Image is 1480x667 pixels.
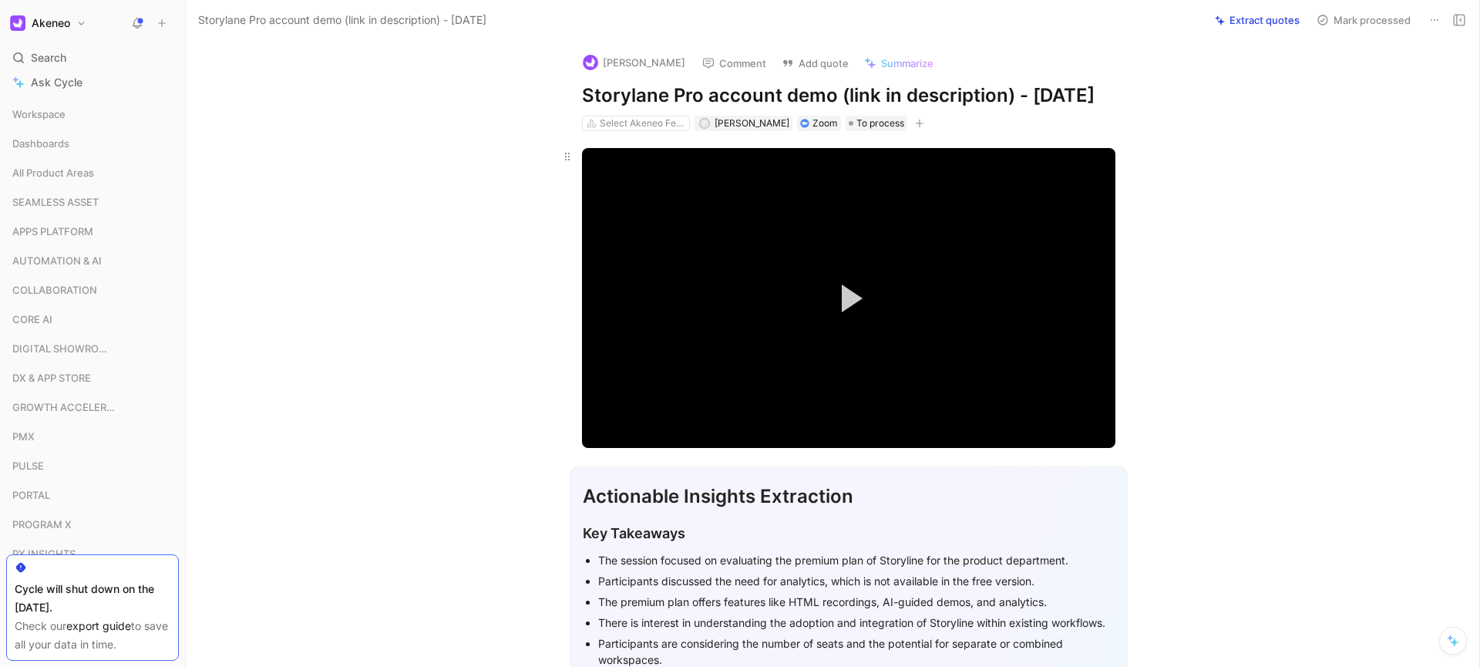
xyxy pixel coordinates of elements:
[857,52,940,74] button: Summarize
[12,429,35,444] span: PMX
[6,425,179,448] div: PMX
[15,617,170,654] div: Check our to save all your data in time.
[582,83,1115,108] h1: Storylane Pro account demo (link in description) - [DATE]
[812,116,838,131] div: Zoom
[12,165,94,180] span: All Product Areas
[6,46,179,69] div: Search
[12,546,76,561] span: PX INSIGHTS
[6,190,179,218] div: SEAMLESS ASSET
[15,580,170,617] div: Cycle will shut down on the [DATE].
[598,573,1115,589] div: Participants discussed the need for analytics, which is not available in the free version.
[12,487,50,503] span: PORTAL
[814,264,883,333] button: Play Video
[583,523,1115,544] div: Key Takeaways
[6,454,179,477] div: PULSE
[6,396,179,423] div: GROWTH ACCELERATION
[700,120,708,128] div: P
[6,483,179,511] div: PORTAL
[6,483,179,507] div: PORTAL
[6,308,179,331] div: CORE AI
[6,103,179,126] div: Workspace
[31,73,82,92] span: Ask Cycle
[6,249,179,277] div: AUTOMATION & AI
[10,15,25,31] img: Akeneo
[198,11,486,29] span: Storylane Pro account demo (link in description) - [DATE]
[6,278,179,306] div: COLLABORATION
[6,337,179,365] div: DIGITAL SHOWROOM
[12,399,119,415] span: GROWTH ACCELERATION
[582,148,1115,448] div: Video Player
[12,312,52,327] span: CORE AI
[6,161,179,184] div: All Product Areas
[695,52,773,74] button: Comment
[583,483,1115,510] div: Actionable Insights Extraction
[881,56,933,70] span: Summarize
[6,337,179,360] div: DIGITAL SHOWROOM
[6,190,179,214] div: SEAMLESS ASSET
[846,116,907,131] div: To process
[6,12,90,34] button: AkeneoAkeneo
[66,619,131,632] a: export guide
[6,366,179,394] div: DX & APP STORE
[6,220,179,243] div: APPS PLATFORM
[12,194,99,210] span: SEAMLESS ASSET
[12,136,69,151] span: Dashboards
[715,117,789,129] span: [PERSON_NAME]
[12,370,91,386] span: DX & APP STORE
[6,132,179,160] div: Dashboards
[856,116,904,131] span: To process
[583,55,598,70] img: logo
[12,458,44,473] span: PULSE
[6,513,179,541] div: PROGRAM X
[6,542,179,570] div: PX INSIGHTS
[598,615,1115,631] div: There is interest in understanding the adoption and integration of Storyline within existing work...
[1208,9,1307,31] button: Extract quotes
[6,71,179,94] a: Ask Cycle
[6,454,179,482] div: PULSE
[600,116,686,131] div: Select Akeneo Features
[598,594,1115,610] div: The premium plan offers features like HTML recordings, AI-guided demos, and analytics.
[6,249,179,272] div: AUTOMATION & AI
[6,220,179,248] div: APPS PLATFORM
[12,253,102,268] span: AUTOMATION & AI
[6,396,179,419] div: GROWTH ACCELERATION
[576,51,692,74] button: logo[PERSON_NAME]
[6,161,179,189] div: All Product Areas
[6,308,179,335] div: CORE AI
[6,366,179,389] div: DX & APP STORE
[775,52,856,74] button: Add quote
[6,542,179,565] div: PX INSIGHTS
[12,106,66,122] span: Workspace
[12,517,72,532] span: PROGRAM X
[6,425,179,453] div: PMX
[6,278,179,301] div: COLLABORATION
[12,282,97,298] span: COLLABORATION
[12,341,115,356] span: DIGITAL SHOWROOM
[6,513,179,536] div: PROGRAM X
[12,224,93,239] span: APPS PLATFORM
[32,16,70,30] h1: Akeneo
[31,49,66,67] span: Search
[6,132,179,155] div: Dashboards
[598,552,1115,568] div: The session focused on evaluating the premium plan of Storyline for the product department.
[1310,9,1418,31] button: Mark processed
